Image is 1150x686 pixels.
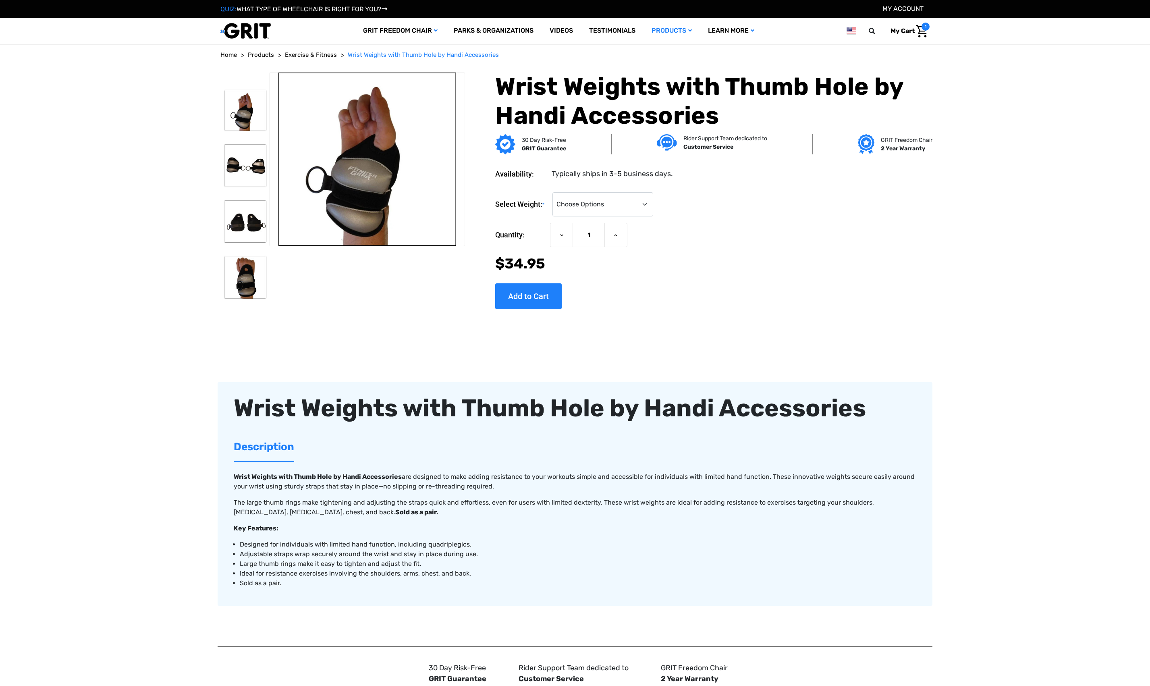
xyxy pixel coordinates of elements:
img: Wrist Weights with Thumb Hole by Handi Accessories [224,144,266,187]
p: GRIT Freedom Chair [661,663,728,674]
img: GRIT All-Terrain Wheelchair and Mobility Equipment [220,23,271,39]
a: Products [248,50,274,60]
span: My Cart [891,27,915,35]
img: Cart [916,25,928,37]
p: Rider Support Team dedicated to [519,663,629,674]
strong: Key Features: [234,524,278,532]
a: Home [220,50,237,60]
img: GRIT Guarantee [495,134,515,154]
p: Designed for individuals with limited hand function, including quadriplegics. [240,540,916,549]
span: Home [220,51,237,58]
div: Wrist Weights with Thumb Hole by Handi Accessories [234,390,916,426]
img: Wrist Weights with Thumb Hole by Handi Accessories [270,73,465,246]
a: Learn More [700,18,762,44]
span: 1 [922,23,930,31]
strong: 2 Year Warranty [881,145,925,152]
p: Rider Support Team dedicated to [683,134,767,143]
a: Videos [542,18,581,44]
img: Wrist Weights with Thumb Hole by Handi Accessories [224,90,266,131]
a: Parks & Organizations [446,18,542,44]
nav: Breadcrumb [220,50,930,60]
img: Grit freedom [858,134,874,154]
img: Customer service [657,134,677,151]
img: Wrist Weights with Thumb Hole by Handi Accessories [224,256,266,298]
p: are designed to make adding resistance to your workouts simple and accessible for individuals wit... [234,472,916,491]
strong: Wrist Weights with Thumb Hole by Handi Accessories [234,473,402,480]
strong: Customer Service [683,143,733,150]
p: Large thumb rings make it easy to tighten and adjust the fit. [240,559,916,569]
a: Exercise & Fitness [285,50,337,60]
a: Products [644,18,700,44]
p: Sold as a pair. [240,578,916,588]
a: QUIZ:WHAT TYPE OF WHEELCHAIR IS RIGHT FOR YOU? [220,5,387,13]
span: Exercise & Fitness [285,51,337,58]
strong: GRIT Guarantee [522,145,566,152]
span: Wrist Weights with Thumb Hole by Handi Accessories [348,51,499,58]
p: Ideal for resistance exercises involving the shoulders, arms, chest, and back. [240,569,916,578]
p: GRIT Freedom Chair [881,136,932,144]
strong: GRIT Guarantee [429,674,486,683]
p: The large thumb rings make tightening and adjusting the straps quick and effortless, even for use... [234,498,916,517]
span: $34.95 [495,255,545,272]
label: Select Weight: [495,192,548,217]
p: Adjustable straps wrap securely around the wrist and stay in place during use. [240,549,916,559]
input: Add to Cart [495,283,562,309]
span: Products [248,51,274,58]
a: Wrist Weights with Thumb Hole by Handi Accessories [348,50,499,60]
label: Quantity: [495,223,546,247]
strong: Customer Service [519,674,584,683]
img: Wrist Weights with Thumb Hole by Handi Accessories [224,200,266,243]
p: 30 Day Risk-Free [522,136,566,144]
strong: 2 Year Warranty [661,674,718,683]
h1: Wrist Weights with Thumb Hole by Handi Accessories [495,72,930,130]
a: Cart with 1 items [884,23,930,39]
a: Testimonials [581,18,644,44]
strong: Sold as a pair. [395,508,438,516]
a: GRIT Freedom Chair [355,18,446,44]
span: QUIZ: [220,5,237,13]
input: Search [872,23,884,39]
dd: Typically ships in 3-5 business days. [552,168,673,179]
img: us.png [847,26,856,36]
dt: Availability: [495,168,546,179]
a: Account [882,5,924,12]
a: Description [234,433,294,461]
p: 30 Day Risk-Free [429,663,486,674]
